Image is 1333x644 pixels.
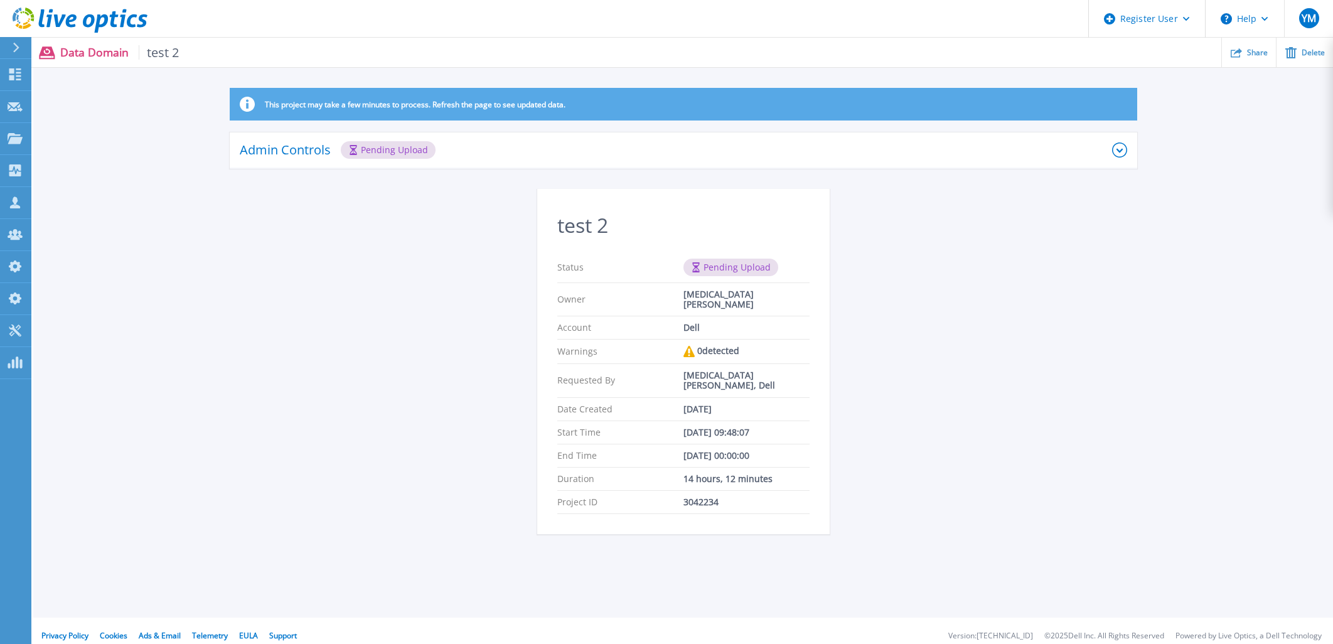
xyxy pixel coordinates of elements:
li: Version: [TECHNICAL_ID] [948,632,1033,640]
li: © 2025 Dell Inc. All Rights Reserved [1044,632,1164,640]
div: [MEDICAL_DATA][PERSON_NAME], Dell [683,370,810,390]
p: End Time [557,451,683,461]
p: Status [557,259,683,276]
p: Admin Controls [240,144,331,156]
a: Ads & Email [139,630,181,641]
p: This project may take a few minutes to process. Refresh the page to see updated data. [265,100,565,109]
span: Share [1247,49,1268,56]
p: Account [557,323,683,333]
div: [DATE] 09:48:07 [683,427,810,437]
div: Pending Upload [683,259,778,276]
p: Owner [557,289,683,309]
div: [DATE] 00:00:00 [683,451,810,461]
a: EULA [239,630,258,641]
a: Cookies [100,630,127,641]
div: [DATE] [683,404,810,414]
div: 0 detected [683,346,810,357]
h2: test 2 [557,214,810,237]
span: test 2 [139,45,179,60]
p: Data Domain [60,45,179,60]
p: Project ID [557,497,683,507]
a: Support [269,630,297,641]
span: Delete [1302,49,1325,56]
li: Powered by Live Optics, a Dell Technology [1175,632,1322,640]
span: YM [1302,13,1316,23]
div: 3042234 [683,497,810,507]
p: Requested By [557,370,683,390]
a: Privacy Policy [41,630,88,641]
div: 14 hours, 12 minutes [683,474,810,484]
div: [MEDICAL_DATA][PERSON_NAME] [683,289,810,309]
p: Warnings [557,346,683,357]
div: Pending Upload [341,141,436,159]
p: Date Created [557,404,683,414]
a: Telemetry [192,630,228,641]
p: Start Time [557,427,683,437]
p: Duration [557,474,683,484]
div: Dell [683,323,810,333]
